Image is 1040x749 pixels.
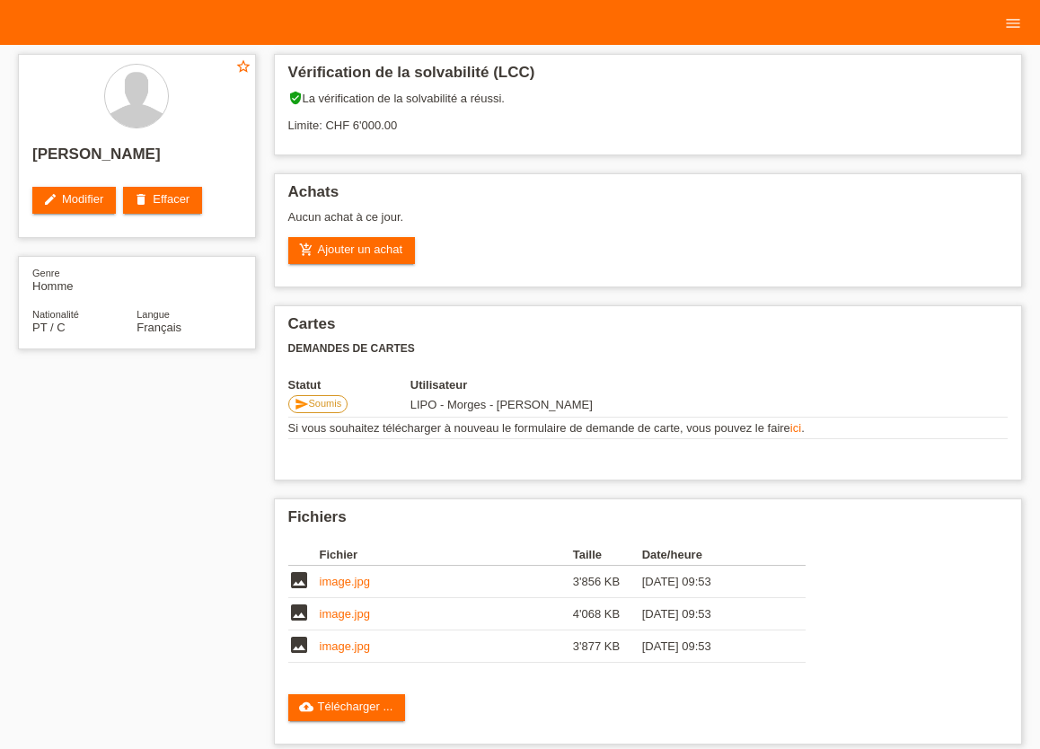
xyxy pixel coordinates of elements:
th: Taille [573,544,642,566]
i: image [288,569,310,591]
div: La vérification de la solvabilité a réussi. Limite: CHF 6'000.00 [288,91,1009,145]
a: star_border [235,58,251,77]
i: image [288,634,310,656]
span: Langue [137,309,170,320]
a: image.jpg [320,607,370,621]
a: ici [790,421,801,435]
div: Aucun achat à ce jour. [288,210,1009,237]
i: cloud_upload [299,700,313,714]
td: [DATE] 09:53 [642,566,780,598]
h2: Achats [288,183,1009,210]
i: star_border [235,58,251,75]
span: Portugal / C / 19.02.2007 [32,321,66,334]
span: Genre [32,268,60,278]
span: Nationalité [32,309,79,320]
td: 4'068 KB [573,598,642,630]
td: Si vous souhaitez télécharger à nouveau le formulaire de demande de carte, vous pouvez le faire . [288,418,1009,439]
i: delete [134,192,148,207]
td: 3'877 KB [573,630,642,663]
a: image.jpg [320,575,370,588]
a: image.jpg [320,639,370,653]
h3: Demandes de cartes [288,342,1009,356]
span: Français [137,321,181,334]
td: [DATE] 09:53 [642,630,780,663]
div: Homme [32,266,137,293]
a: deleteEffacer [123,187,202,214]
i: edit [43,192,57,207]
i: verified_user [288,91,303,105]
th: Utilisateur [410,378,699,392]
a: editModifier [32,187,116,214]
td: 3'856 KB [573,566,642,598]
i: send [295,397,309,411]
th: Fichier [320,544,573,566]
h2: Cartes [288,315,1009,342]
i: add_shopping_cart [299,242,313,257]
i: image [288,602,310,623]
a: menu [995,17,1031,28]
i: menu [1004,14,1022,32]
th: Date/heure [642,544,780,566]
th: Statut [288,378,410,392]
td: [DATE] 09:53 [642,598,780,630]
span: 30.08.2025 [410,398,593,411]
a: cloud_uploadTélécharger ... [288,694,406,721]
h2: Vérification de la solvabilité (LCC) [288,64,1009,91]
a: add_shopping_cartAjouter un achat [288,237,416,264]
h2: Fichiers [288,508,1009,535]
span: Soumis [309,398,342,409]
h2: [PERSON_NAME] [32,145,242,172]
